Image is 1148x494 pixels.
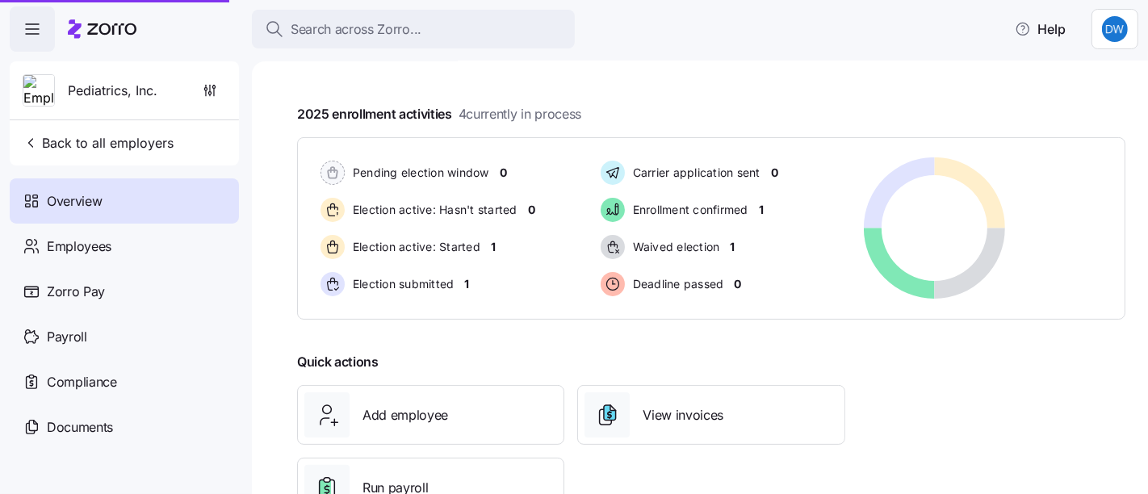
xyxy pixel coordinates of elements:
img: 98a13abb9ba783d59ae60caae7bb4787 [1102,16,1128,42]
span: 4 currently in process [459,104,581,124]
span: Election active: Started [348,239,480,255]
span: Overview [47,191,102,211]
span: 1 [465,276,470,292]
span: Quick actions [297,352,379,372]
span: 1 [730,239,735,255]
span: 0 [500,165,507,181]
img: Employer logo [23,75,54,107]
button: Help [1002,13,1079,45]
span: Enrollment confirmed [628,202,748,218]
span: 1 [491,239,496,255]
span: Pediatrics, Inc. [68,81,157,101]
span: Waived election [628,239,720,255]
button: Search across Zorro... [252,10,575,48]
span: 0 [734,276,741,292]
span: Add employee [362,405,448,425]
span: 0 [771,165,778,181]
span: Election submitted [348,276,455,292]
a: Payroll [10,314,239,359]
span: Election active: Hasn't started [348,202,517,218]
span: Employees [47,237,111,257]
a: Compliance [10,359,239,404]
a: Employees [10,224,239,269]
a: Overview [10,178,239,224]
span: Zorro Pay [47,282,105,302]
span: 1 [759,202,764,218]
span: Help [1015,19,1066,39]
a: Documents [10,404,239,450]
button: Back to all employers [16,127,180,159]
span: Carrier application sent [628,165,760,181]
span: 2025 enrollment activities [297,104,581,124]
span: Payroll [47,327,87,347]
span: Documents [47,417,113,437]
span: Deadline passed [628,276,724,292]
a: Zorro Pay [10,269,239,314]
span: Back to all employers [23,133,174,153]
span: Pending election window [348,165,489,181]
span: 0 [528,202,535,218]
span: Compliance [47,372,117,392]
span: View invoices [643,405,723,425]
span: Search across Zorro... [291,19,421,40]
